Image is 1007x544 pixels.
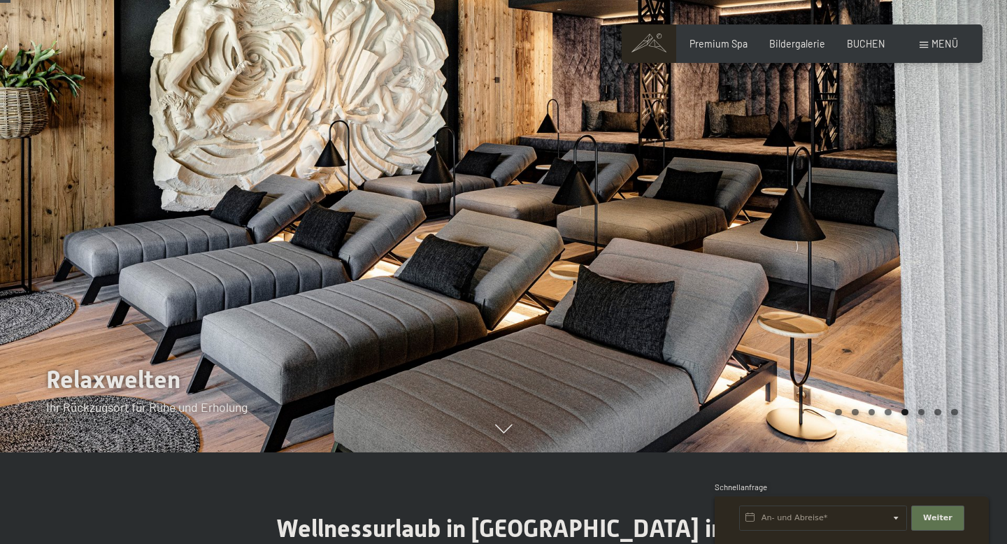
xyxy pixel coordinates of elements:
span: Weiter [923,513,952,524]
div: Carousel Page 8 [951,409,958,416]
div: Carousel Page 4 [885,409,892,416]
div: Carousel Page 7 [934,409,941,416]
div: Carousel Page 6 [918,409,925,416]
div: Carousel Page 3 [869,409,876,416]
div: Carousel Page 5 (Current Slide) [901,409,908,416]
div: Carousel Pagination [830,409,957,416]
a: Bildergalerie [769,38,825,50]
span: Schnellanfrage [715,482,767,492]
span: Menü [931,38,958,50]
div: Carousel Page 2 [852,409,859,416]
a: Premium Spa [690,38,748,50]
div: Carousel Page 1 [835,409,842,416]
a: BUCHEN [847,38,885,50]
button: Weiter [911,506,964,531]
